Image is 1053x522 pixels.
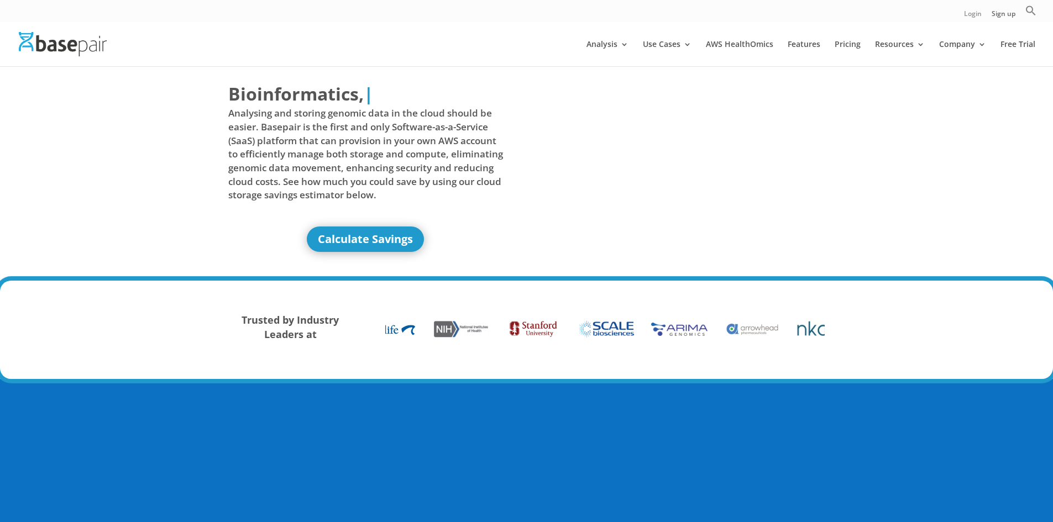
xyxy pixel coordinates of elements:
[835,40,861,66] a: Pricing
[307,226,424,252] a: Calculate Savings
[643,40,691,66] a: Use Cases
[228,107,504,202] span: Analysing and storing genomic data in the cloud should be easier. Basepair is the first and only ...
[706,40,773,66] a: AWS HealthOmics
[364,82,374,106] span: |
[1025,5,1036,22] a: Search Icon Link
[535,81,810,236] iframe: Basepair - NGS Analysis Simplified
[875,40,925,66] a: Resources
[939,40,986,66] a: Company
[788,40,820,66] a: Features
[964,10,982,22] a: Login
[1025,5,1036,16] svg: Search
[586,40,628,66] a: Analysis
[1000,40,1035,66] a: Free Trial
[19,32,107,56] img: Basepair
[992,10,1015,22] a: Sign up
[242,313,339,341] strong: Trusted by Industry Leaders at
[228,81,364,107] span: Bioinformatics,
